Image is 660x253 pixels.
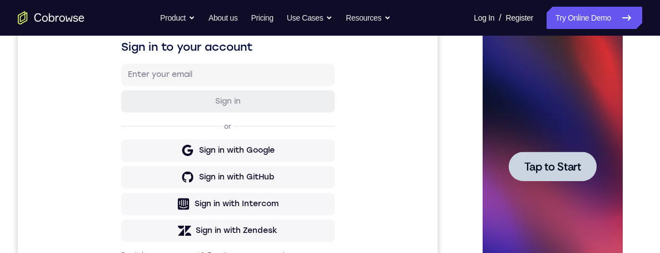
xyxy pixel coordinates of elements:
div: Sign in with Google [181,182,257,193]
button: Sign in [103,128,317,150]
input: Enter your email [110,106,310,118]
button: Resources [346,7,391,29]
a: About us [209,7,237,29]
button: Sign in with Google [103,177,317,199]
p: or [204,159,216,168]
a: Try Online Demo [547,7,642,29]
a: Go to the home page [18,11,85,25]
div: Sign in with GitHub [181,209,256,220]
button: Product [160,7,195,29]
span: Tap to Start [50,159,107,170]
button: Sign in with GitHub [103,203,317,226]
a: Register [506,7,533,29]
button: Tap to Start [34,149,122,179]
a: Pricing [251,7,273,29]
div: Sign in with Intercom [177,236,261,247]
button: Use Cases [287,7,333,29]
h1: Sign in to your account [103,76,317,92]
span: / [499,11,501,25]
button: Sign in with Intercom [103,230,317,252]
a: Log In [474,7,494,29]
